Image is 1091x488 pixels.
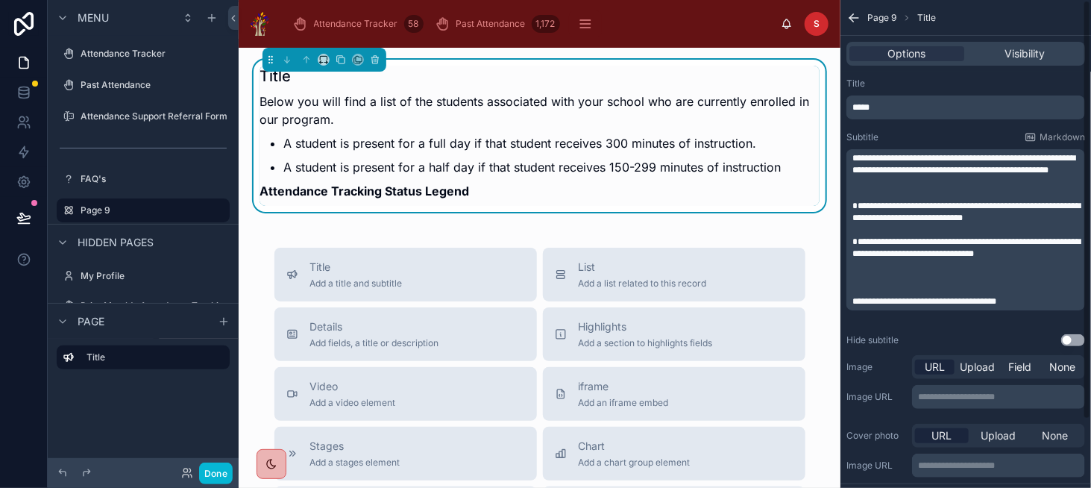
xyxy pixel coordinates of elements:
[543,248,805,301] button: ListAdd a list related to this record
[289,10,428,37] a: Attendance Tracker58
[310,337,439,349] span: Add fields, a title or description
[579,278,707,290] span: Add a list related to this record
[456,18,526,30] span: Past Attendance
[199,463,233,484] button: Done
[431,10,565,37] a: Past Attendance1,172
[846,149,1085,310] div: scrollable content
[57,198,230,222] a: Page 9
[78,235,154,250] span: Hidden pages
[846,78,865,90] label: Title
[532,15,560,33] div: 1,172
[579,319,713,334] span: Highlights
[283,134,820,152] p: A student is present for a full day if that student receives 300 minutes of instruction.
[87,351,218,363] label: Title
[81,300,229,312] label: Prior Month's Attendance Tracking
[310,319,439,334] span: Details
[310,457,400,469] span: Add a stages element
[81,48,227,60] label: Attendance Tracker
[579,260,707,275] span: List
[579,379,669,394] span: iframe
[932,428,952,443] span: URL
[960,360,995,375] span: Upload
[1043,428,1069,443] span: None
[912,454,1085,478] div: scrollable content
[274,307,537,361] button: DetailsAdd fields, a title or description
[917,12,936,24] span: Title
[846,334,899,346] label: Hide subtitle
[310,397,396,409] span: Add a video element
[81,204,221,216] label: Page 9
[310,260,403,275] span: Title
[1040,131,1085,143] span: Markdown
[543,427,805,481] button: ChartAdd a chart group element
[846,131,878,143] label: Subtitle
[1049,360,1075,375] span: None
[888,46,926,61] span: Options
[260,93,820,128] p: Below you will find a list of the students associated with your school who are currently enrolled...
[48,339,239,384] div: scrollable content
[579,397,669,409] span: Add an iframe embed
[81,110,227,122] label: Attendance Support Referral Form
[57,264,230,288] a: My Profile
[251,12,269,36] img: App logo
[925,360,945,375] span: URL
[81,79,227,91] label: Past Attendance
[310,278,403,290] span: Add a title and subtitle
[1004,46,1045,61] span: Visibility
[310,439,400,454] span: Stages
[846,430,906,442] label: Cover photo
[57,104,230,128] a: Attendance Support Referral Form
[846,96,1085,119] div: scrollable content
[846,391,906,403] label: Image URL
[814,18,820,30] span: S
[846,361,906,373] label: Image
[579,337,713,349] span: Add a section to highlights fields
[404,15,424,33] div: 58
[579,439,691,454] span: Chart
[310,379,396,394] span: Video
[867,12,896,24] span: Page 9
[57,73,230,97] a: Past Attendance
[81,173,227,185] label: FAQ's
[579,457,691,469] span: Add a chart group element
[260,66,820,87] h1: Title
[283,158,820,176] p: A student is present for a half day if that student receives 150-299 minutes of instruction
[78,314,104,329] span: Page
[274,367,537,421] button: VideoAdd a video element
[1008,360,1031,375] span: Field
[78,10,109,25] span: Menu
[1025,131,1085,143] a: Markdown
[912,385,1085,409] div: scrollable content
[57,42,230,66] a: Attendance Tracker
[260,184,469,198] strong: Attendance Tracking Status Legend
[81,270,227,282] label: My Profile
[274,248,537,301] button: TitleAdd a title and subtitle
[846,460,906,472] label: Image URL
[281,7,781,40] div: scrollable content
[543,367,805,421] button: iframeAdd an iframe embed
[543,307,805,361] button: HighlightsAdd a section to highlights fields
[57,167,230,191] a: FAQ's
[57,294,230,318] a: Prior Month's Attendance Tracking
[314,18,398,30] span: Attendance Tracker
[981,428,1016,443] span: Upload
[274,427,537,481] button: StagesAdd a stages element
